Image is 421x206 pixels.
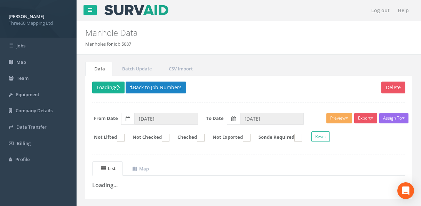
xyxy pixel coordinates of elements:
[311,131,330,142] button: Reset
[16,124,47,130] span: Data Transfer
[240,113,304,125] input: To Date
[126,134,169,142] label: Not Checked
[133,165,149,171] uib-tab-heading: Map
[379,113,408,123] button: Assign To
[9,20,68,26] span: Three60 Mapping Ltd
[252,134,302,142] label: Sonde Required
[206,134,251,142] label: Not Exported
[87,134,125,142] label: Not Lifted
[170,134,205,142] label: Checked
[326,113,352,123] button: Preview
[354,113,377,123] button: Export
[124,161,156,176] a: Map
[16,91,39,98] span: Equipment
[206,115,224,122] label: To Date
[101,165,116,171] uib-tab-heading: List
[16,107,53,114] span: Company Details
[16,43,25,49] span: Jobs
[92,82,125,93] button: Loading
[92,161,123,176] a: List
[397,182,414,199] div: Open Intercom Messenger
[94,115,118,122] label: From Date
[9,13,44,20] strong: [PERSON_NAME]
[160,62,200,76] a: CSV Import
[9,12,68,26] a: [PERSON_NAME] Three60 Mapping Ltd
[113,62,159,76] a: Batch Update
[17,140,31,146] span: Billing
[92,182,405,189] h3: Loading...
[15,156,30,162] span: Profile
[17,75,29,81] span: Team
[134,113,198,125] input: From Date
[85,28,356,37] h2: Manhole Data
[16,59,26,65] span: Map
[85,62,112,76] a: Data
[85,41,131,47] li: Manholes for Job 5087
[126,82,186,93] button: Back to Job Numbers
[381,82,405,93] button: Delete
